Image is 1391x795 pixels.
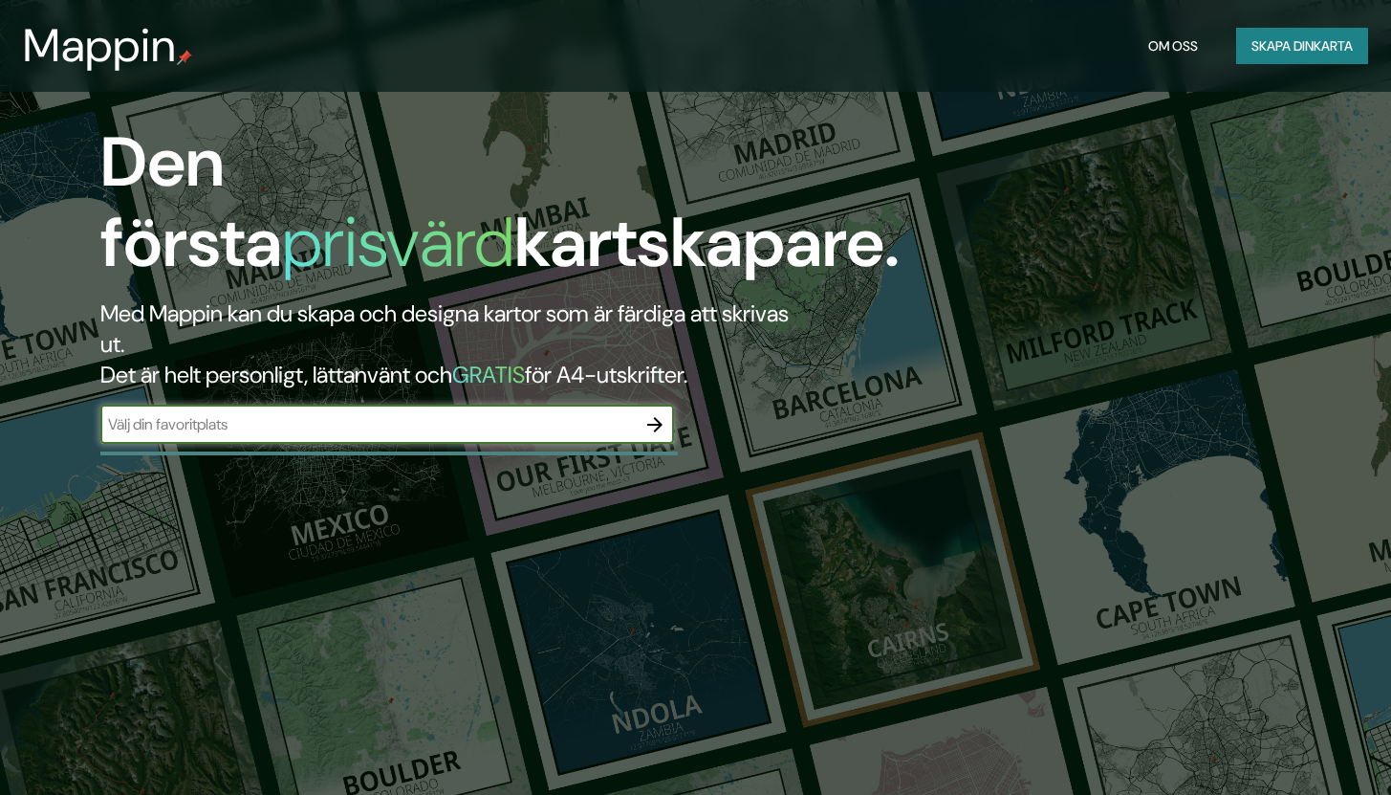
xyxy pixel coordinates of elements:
button: Om oss [1141,28,1206,64]
font: Med Mappin kan du skapa och designa kartor som är färdiga att skrivas ut. [100,298,789,359]
button: Skapa dinkarta [1236,28,1368,64]
font: för A4-utskrifter. [525,360,687,389]
font: Skapa din [1251,37,1314,55]
input: Välj din favoritplats [100,413,636,435]
font: karta [1314,37,1353,55]
iframe: Hjälp med widgetstartaren [1221,720,1370,774]
font: prisvärd [282,198,514,287]
font: GRATIS [452,360,525,389]
font: Det är helt personligt, lättanvänt och [100,360,452,389]
font: Mappin [23,15,177,76]
font: Om oss [1148,37,1198,55]
img: mappin-pin [177,50,192,65]
font: Den första [100,118,282,287]
font: kartskapare. [514,198,900,287]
